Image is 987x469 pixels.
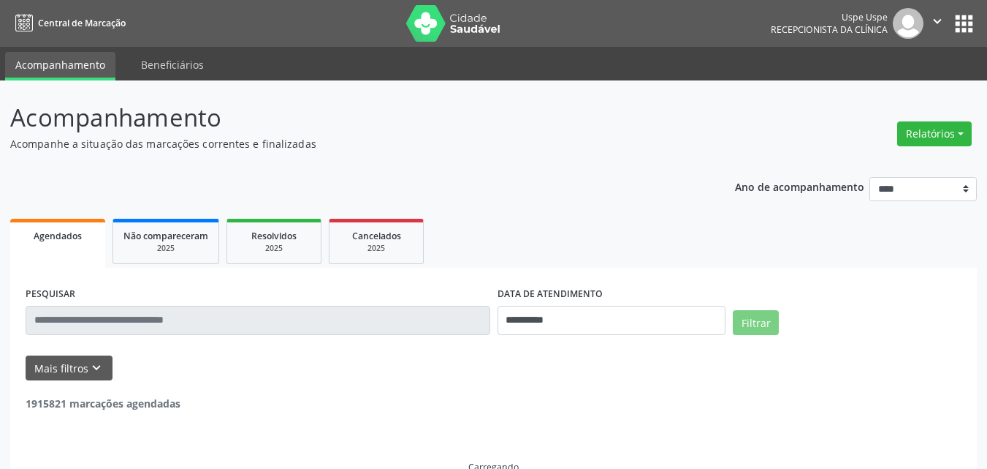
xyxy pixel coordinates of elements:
[733,310,779,335] button: Filtrar
[10,11,126,35] a: Central de Marcação
[26,283,75,306] label: PESQUISAR
[131,52,214,78] a: Beneficiários
[771,11,888,23] div: Uspe Uspe
[923,8,951,39] button: 
[897,121,972,146] button: Relatórios
[771,23,888,36] span: Recepcionista da clínica
[5,52,115,80] a: Acompanhamento
[893,8,923,39] img: img
[26,356,113,381] button: Mais filtroskeyboard_arrow_down
[10,100,687,136] p: Acompanhamento
[340,243,413,254] div: 2025
[10,136,687,151] p: Acompanhe a situação das marcações correntes e finalizadas
[26,397,180,410] strong: 1915821 marcações agendadas
[123,230,208,242] span: Não compareceram
[34,230,82,242] span: Agendados
[951,11,977,37] button: apps
[123,243,208,254] div: 2025
[498,283,603,306] label: DATA DE ATENDIMENTO
[251,230,297,242] span: Resolvidos
[735,177,864,195] p: Ano de acompanhamento
[929,13,945,29] i: 
[352,230,401,242] span: Cancelados
[88,360,104,376] i: keyboard_arrow_down
[38,17,126,29] span: Central de Marcação
[237,243,310,254] div: 2025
